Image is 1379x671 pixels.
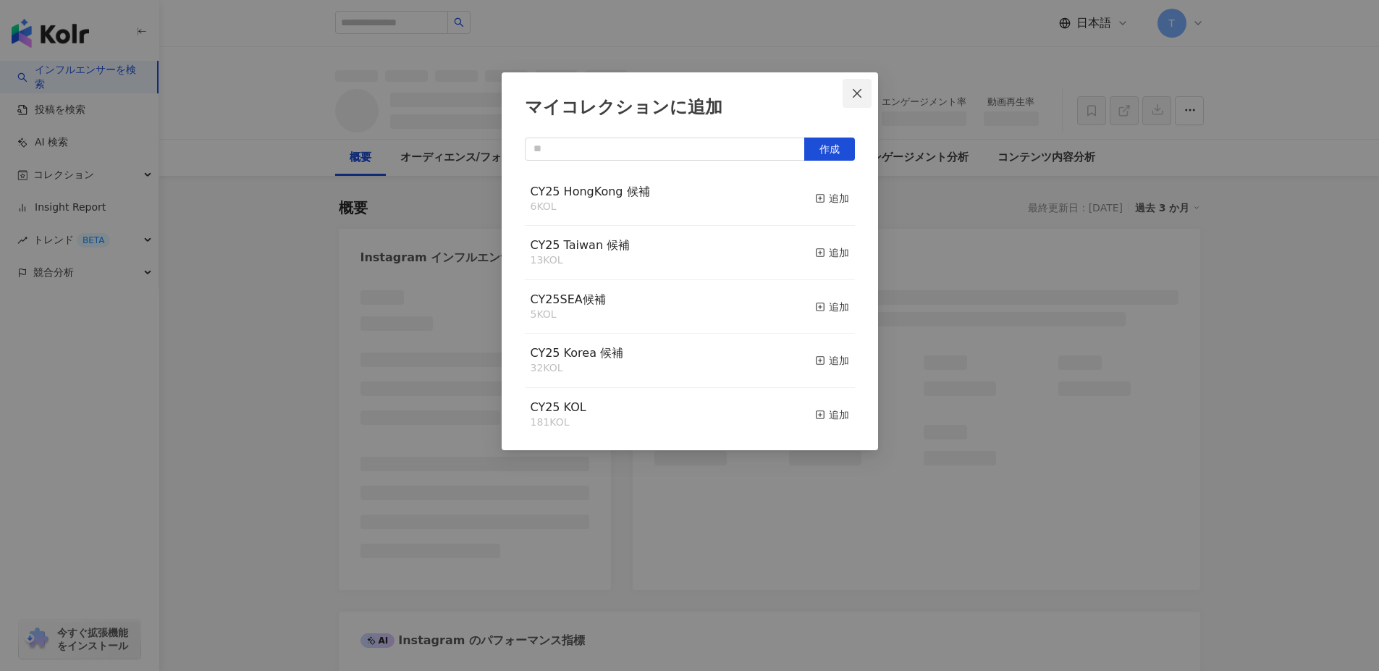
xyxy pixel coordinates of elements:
span: 作成 [819,143,840,155]
button: 追加 [815,345,849,376]
div: マイコレクションに追加 [525,96,855,120]
span: CY25 Taiwan 候補 [531,238,631,252]
button: 追加 [815,292,849,322]
div: 追加 [815,299,849,315]
span: CY25 KOL [531,400,586,414]
div: 13 KOL [531,253,631,268]
a: CY25 Korea 候補 [531,347,624,359]
div: 32 KOL [531,361,624,376]
div: 181 KOL [531,415,586,430]
div: 追加 [815,245,849,261]
div: 6 KOL [531,200,650,214]
span: close [851,88,863,99]
span: CY25SEA候補 [531,292,606,306]
div: 追加 [815,407,849,423]
a: CY25 Taiwan 候補 [531,240,631,251]
div: 追加 [815,353,849,368]
button: Close [843,79,872,108]
div: 5 KOL [531,308,606,322]
button: 追加 [815,400,849,430]
a: CY25 KOL [531,402,586,413]
button: 追加 [815,184,849,214]
a: CY25 HongKong 候補 [531,186,650,198]
div: 追加 [815,190,849,206]
span: CY25 Korea 候補 [531,346,624,360]
span: CY25 HongKong 候補 [531,185,650,198]
button: 作成 [804,138,855,161]
a: CY25SEA候補 [531,294,606,305]
button: 追加 [815,237,849,268]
